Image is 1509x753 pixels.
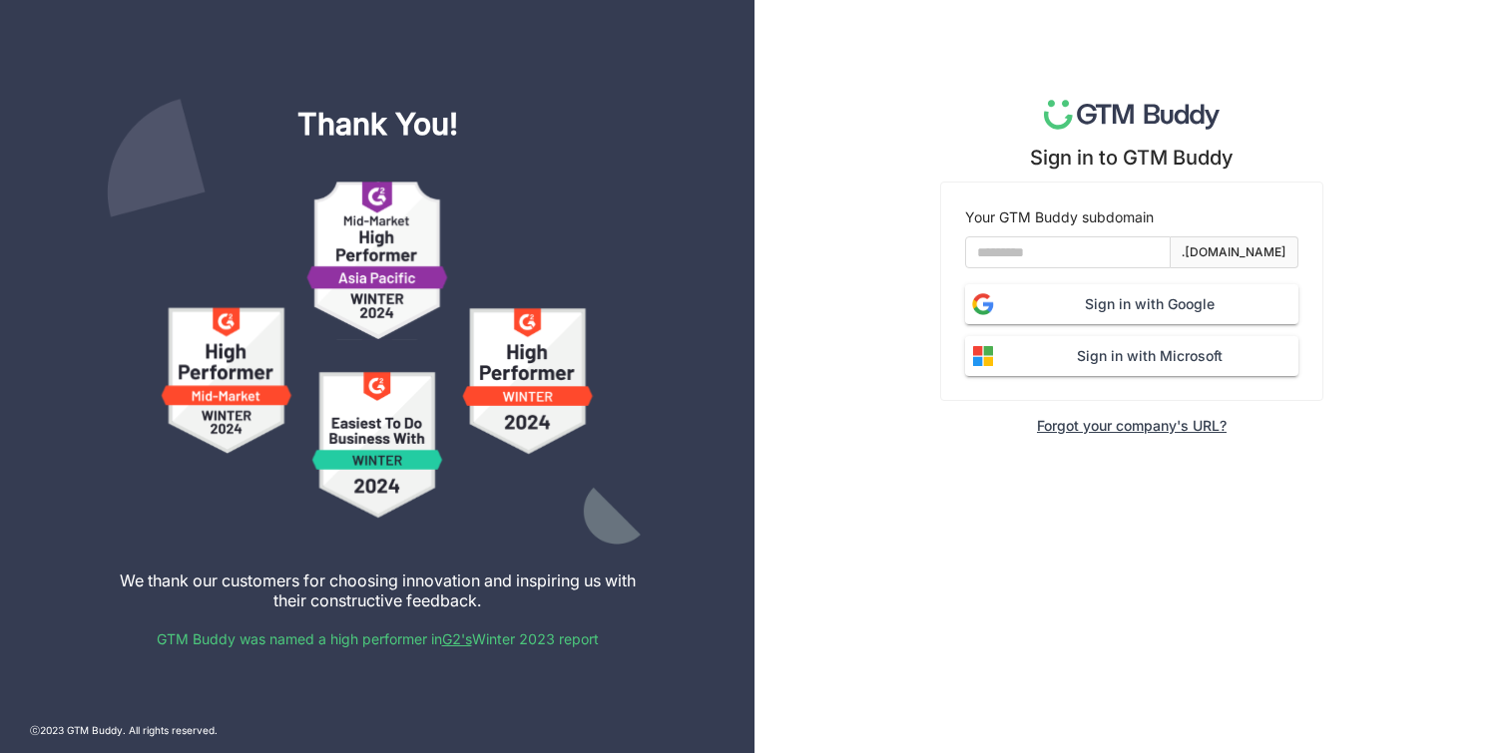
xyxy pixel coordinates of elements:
button: Sign in with Google [965,284,1298,324]
div: Sign in to GTM Buddy [1030,146,1234,170]
div: .[DOMAIN_NAME] [1182,243,1286,262]
button: Sign in with Microsoft [965,336,1298,376]
a: G2's [442,630,472,647]
div: Your GTM Buddy subdomain [965,206,1298,228]
img: logo [1044,100,1221,130]
div: Forgot your company's URL? [1037,417,1227,434]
